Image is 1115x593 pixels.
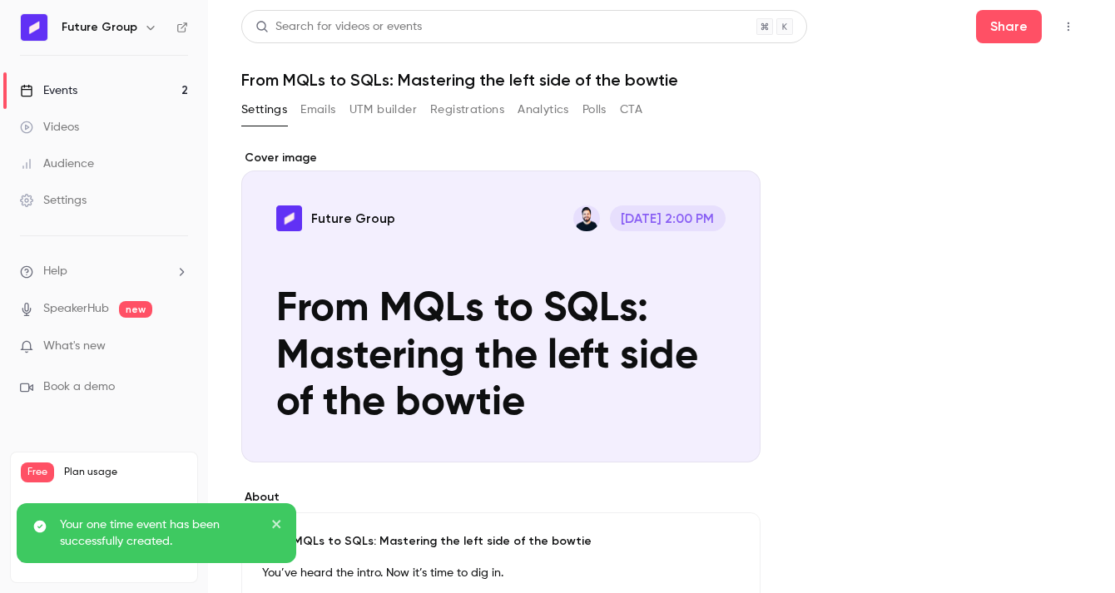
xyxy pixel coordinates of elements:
[21,14,47,41] img: Future Group
[582,96,607,123] button: Polls
[20,82,77,99] div: Events
[255,18,422,36] div: Search for videos or events
[43,263,67,280] span: Help
[262,563,740,583] p: You’ve heard the intro. Now it’s time to dig in.
[20,119,79,136] div: Videos
[43,338,106,355] span: What's new
[976,10,1042,43] button: Share
[430,96,504,123] button: Registrations
[20,156,94,172] div: Audience
[241,150,761,462] section: Cover image
[21,462,54,482] span: Free
[262,533,740,550] p: From MQLs to SQLs: Mastering the left side of the bowtie
[43,300,109,318] a: SpeakerHub
[241,70,1082,90] h1: From MQLs to SQLs: Mastering the left side of the bowtie
[20,192,87,209] div: Settings
[64,466,187,479] span: Plan usage
[60,516,260,550] p: Your one time event has been successfully created.
[349,96,417,123] button: UTM builder
[43,378,115,396] span: Book a demo
[300,96,335,123] button: Emails
[271,516,283,536] button: close
[518,96,569,123] button: Analytics
[241,150,761,166] label: Cover image
[119,301,152,318] span: new
[620,96,642,123] button: CTA
[241,489,761,506] label: About
[241,96,287,123] button: Settings
[62,19,137,36] h6: Future Group
[20,263,188,280] li: help-dropdown-opener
